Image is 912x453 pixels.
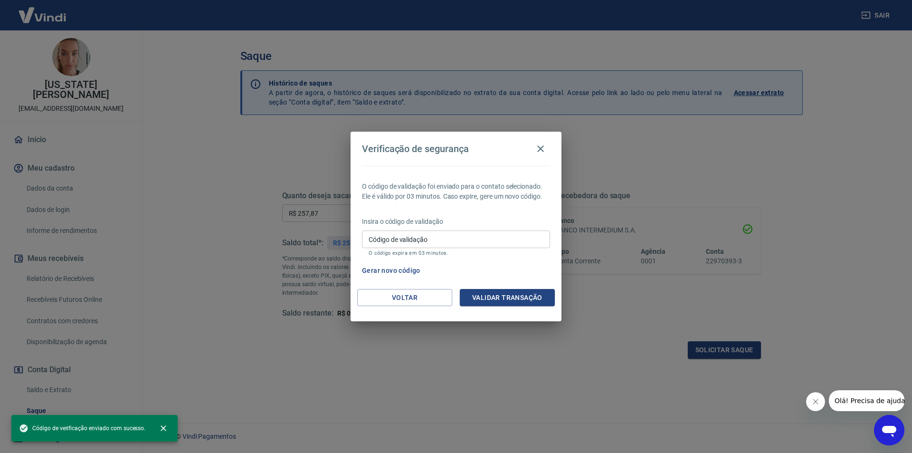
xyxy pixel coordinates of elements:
span: Olá! Precisa de ajuda? [6,7,80,14]
iframe: Botão para abrir a janela de mensagens [874,415,904,445]
span: Código de verificação enviado com sucesso. [19,424,145,433]
button: Validar transação [460,289,555,307]
p: O código expira em 03 minutos. [369,250,543,256]
p: O código de validação foi enviado para o contato selecionado. Ele é válido por 03 minutos. Caso e... [362,182,550,202]
h4: Verificação de segurança [362,143,469,154]
button: Voltar [357,289,452,307]
p: Insira o código de validação [362,217,550,227]
iframe: Mensagem da empresa [829,390,904,411]
button: Gerar novo código [358,262,424,280]
iframe: Fechar mensagem [806,392,825,411]
button: close [153,418,174,439]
